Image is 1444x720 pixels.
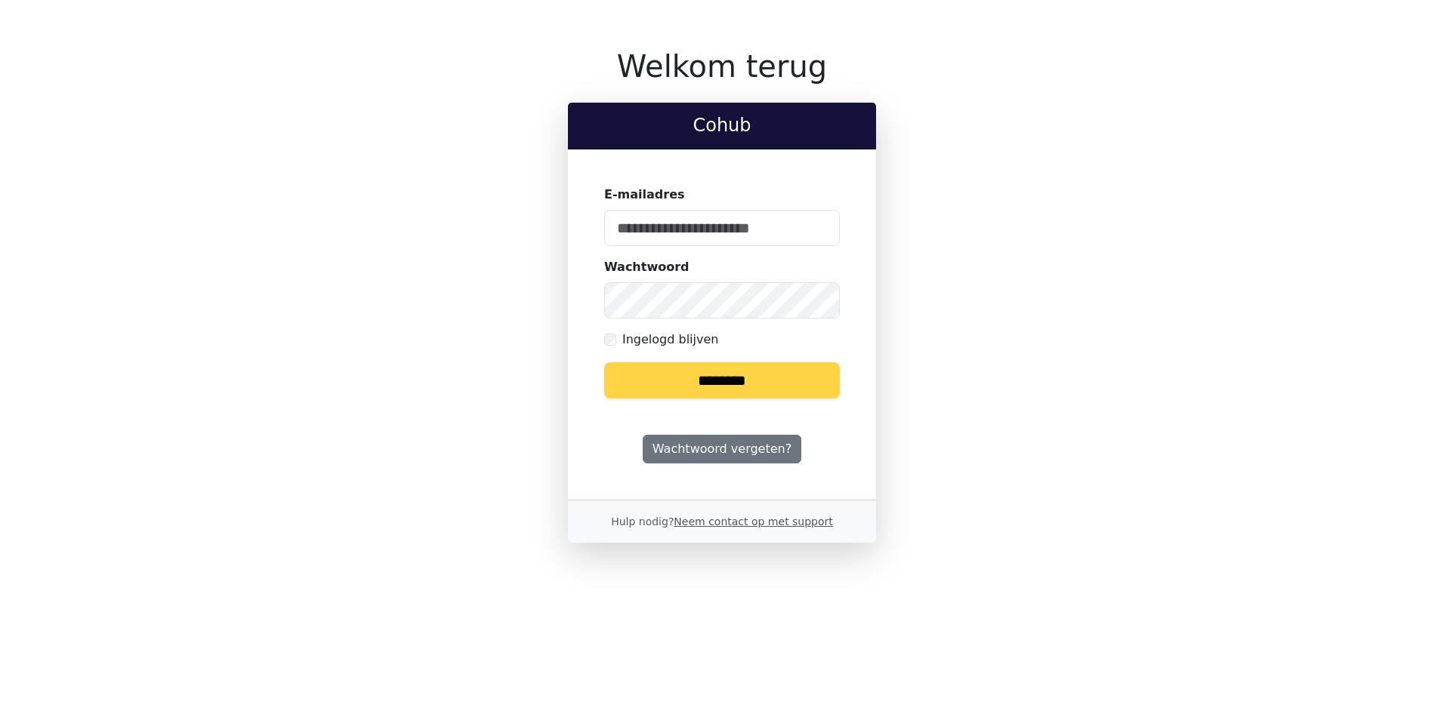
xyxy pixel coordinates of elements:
[611,515,833,528] small: Hulp nodig?
[622,331,718,349] label: Ingelogd blijven
[643,435,801,463] a: Wachtwoord vergeten?
[604,186,685,204] label: E-mailadres
[604,258,690,276] label: Wachtwoord
[568,48,876,85] h1: Welkom terug
[580,115,864,137] h2: Cohub
[674,515,832,528] a: Neem contact op met support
